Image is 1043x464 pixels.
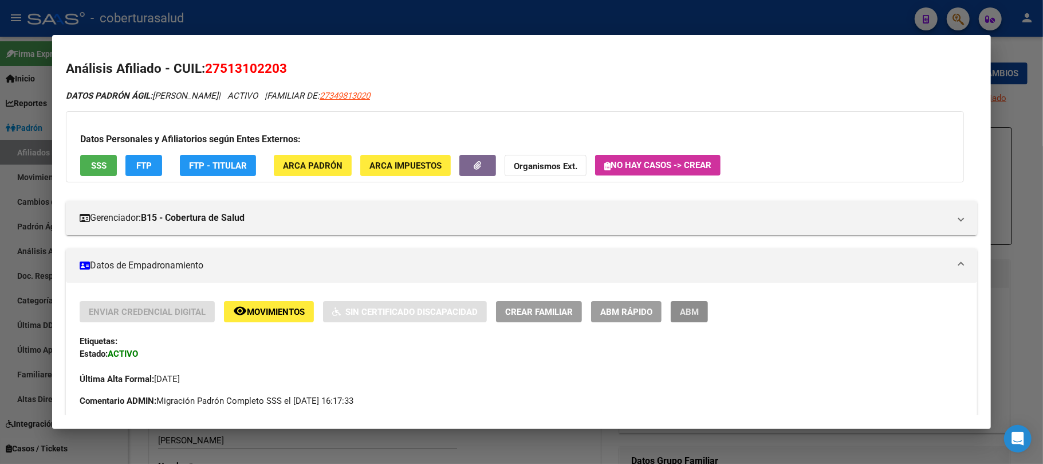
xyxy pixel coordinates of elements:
span: Enviar Credencial Digital [89,307,206,317]
strong: Comentario ADMIN: [80,396,156,406]
strong: Última Alta Formal: [80,374,154,384]
span: ABM [680,307,699,317]
strong: Etiquetas: [80,336,117,346]
span: 27349813020 [320,91,370,101]
button: Enviar Credencial Digital [80,301,215,322]
button: ABM Rápido [591,301,662,322]
strong: Estado: [80,349,108,359]
span: Movimientos [247,307,305,317]
button: No hay casos -> Crear [595,155,721,176]
div: Open Intercom Messenger [1004,425,1032,453]
button: Organismos Ext. [505,155,587,176]
mat-panel-title: Gerenciador: [80,211,950,225]
span: ARCA Padrón [283,161,343,171]
button: FTP [125,155,162,176]
button: SSS [80,155,117,176]
strong: ACTIVO [108,349,138,359]
span: No hay casos -> Crear [604,160,711,170]
span: FTP [136,161,152,171]
button: ABM [671,301,708,322]
h3: Datos Personales y Afiliatorios según Entes Externos: [80,132,950,146]
span: Migración Padrón Completo SSS el [DATE] 16:17:33 [80,395,353,407]
strong: B15 - Cobertura de Salud [141,211,245,225]
strong: DATOS PADRÓN ÁGIL: [66,91,152,101]
button: ARCA Impuestos [360,155,451,176]
span: ARCA Impuestos [369,161,442,171]
strong: Organismos Ext. [514,161,577,171]
mat-expansion-panel-header: Gerenciador:B15 - Cobertura de Salud [66,201,977,235]
span: ABM Rápido [600,307,652,317]
span: [DATE] [80,374,180,384]
span: SSS [91,161,107,171]
button: Sin Certificado Discapacidad [323,301,487,322]
span: Sin Certificado Discapacidad [345,307,478,317]
span: FTP - Titular [189,161,247,171]
h2: Análisis Afiliado - CUIL: [66,59,977,79]
button: FTP - Titular [180,155,256,176]
span: Crear Familiar [505,307,573,317]
span: 27513102203 [205,61,287,76]
i: | ACTIVO | [66,91,370,101]
button: Crear Familiar [496,301,582,322]
mat-panel-title: Datos de Empadronamiento [80,259,950,272]
mat-icon: remove_red_eye [233,304,247,318]
button: ARCA Padrón [274,155,352,176]
button: Movimientos [224,301,314,322]
mat-expansion-panel-header: Datos de Empadronamiento [66,248,977,283]
span: [PERSON_NAME] [66,91,218,101]
span: FAMILIAR DE: [267,91,370,101]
